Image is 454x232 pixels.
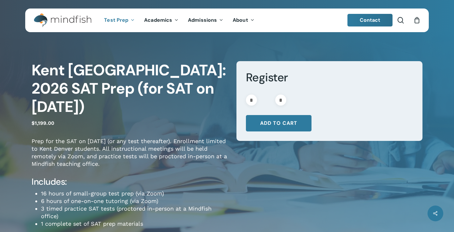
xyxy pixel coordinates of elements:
h3: Register [246,70,413,85]
a: About [228,18,259,23]
span: Contact [360,17,381,23]
bdi: 1,199.00 [32,120,54,126]
nav: Main Menu [99,9,259,32]
button: Add to cart [246,115,311,131]
input: Product quantity [259,95,273,106]
a: Academics [139,18,183,23]
a: Contact [347,14,393,26]
li: 6 hours of one-on-one tutoring (via Zoom) [41,197,227,205]
a: Test Prep [99,18,139,23]
span: Admissions [188,17,217,23]
span: About [233,17,248,23]
span: Test Prep [104,17,128,23]
a: Admissions [183,18,228,23]
li: 16 hours of small-group test prep (via Zoom) [41,190,227,197]
li: 1 complete set of SAT prep materials [41,220,227,228]
h4: Includes: [32,176,227,188]
p: Prep for the SAT on [DATE] (or any test thereafter). Enrollment limited to Kent Denver students. ... [32,137,227,176]
li: 3 timed practice SAT tests (proctored in-person at a Mindfish office) [41,205,227,220]
span: Academics [144,17,172,23]
h1: Kent [GEOGRAPHIC_DATA]: 2026 SAT Prep (for SAT on [DATE]) [32,61,227,116]
span: $ [32,120,35,126]
header: Main Menu [25,9,429,32]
